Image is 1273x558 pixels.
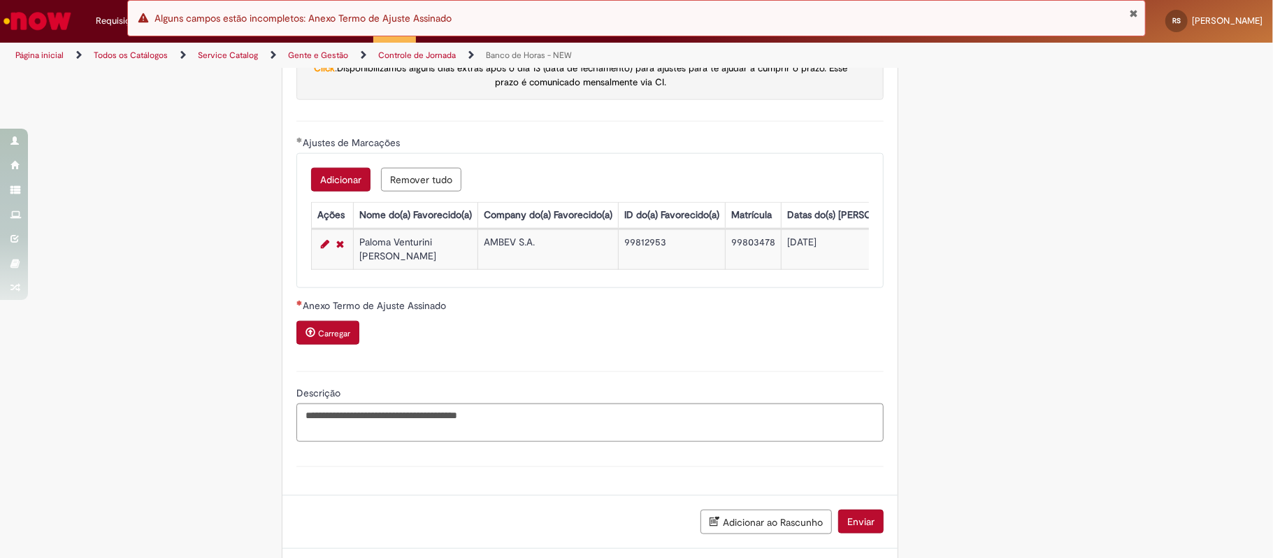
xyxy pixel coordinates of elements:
[318,328,350,339] small: Carregar
[354,229,478,269] td: Paloma Venturini [PERSON_NAME]
[311,168,371,192] button: Add a row for Ajustes de Marcações
[619,202,726,228] th: ID do(a) Favorecido(a)
[337,62,847,88] span: Disponibilizamos alguns dias extras após o dia 13 (data de fechamento) para ajustes para te ajuda...
[378,50,456,61] a: Controle de Jornada
[838,510,884,534] button: Enviar
[700,510,832,534] button: Adicionar ao Rascunho
[10,43,838,69] ul: Trilhas de página
[198,50,258,61] a: Service Catalog
[303,299,449,312] span: Anexo Termo de Ajuste Assinado
[333,236,347,252] a: Remover linha 1
[478,229,619,269] td: AMBEV S.A.
[312,202,354,228] th: Ações
[726,229,782,269] td: 99803478
[1129,8,1138,19] button: Fechar Notificação
[314,62,335,74] a: Click
[288,50,348,61] a: Gente e Gestão
[1192,15,1263,27] span: [PERSON_NAME]
[296,300,303,306] span: Necessários
[478,202,619,228] th: Company do(a) Favorecido(a)
[154,12,452,24] span: Alguns campos estão incompletos: Anexo Termo de Ajuste Assinado
[296,137,303,143] span: Obrigatório Preenchido
[296,321,359,345] button: Carregar anexo de Anexo Termo de Ajuste Assinado Required
[782,229,931,269] td: [DATE]
[726,202,782,228] th: Matrícula
[296,403,884,442] textarea: Descrição
[15,50,64,61] a: Página inicial
[1172,16,1181,25] span: RS
[782,202,931,228] th: Datas do(s) [PERSON_NAME](s)
[381,168,461,192] button: Remove all rows for Ajustes de Marcações
[1,7,73,35] img: ServiceNow
[486,50,572,61] a: Banco de Horas - NEW
[310,48,851,88] span: .
[296,387,343,399] span: Descrição
[96,14,145,28] span: Requisições
[94,50,168,61] a: Todos os Catálogos
[317,236,333,252] a: Editar Linha 1
[303,136,403,149] span: Ajustes de Marcações
[354,202,478,228] th: Nome do(a) Favorecido(a)
[619,229,726,269] td: 99812953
